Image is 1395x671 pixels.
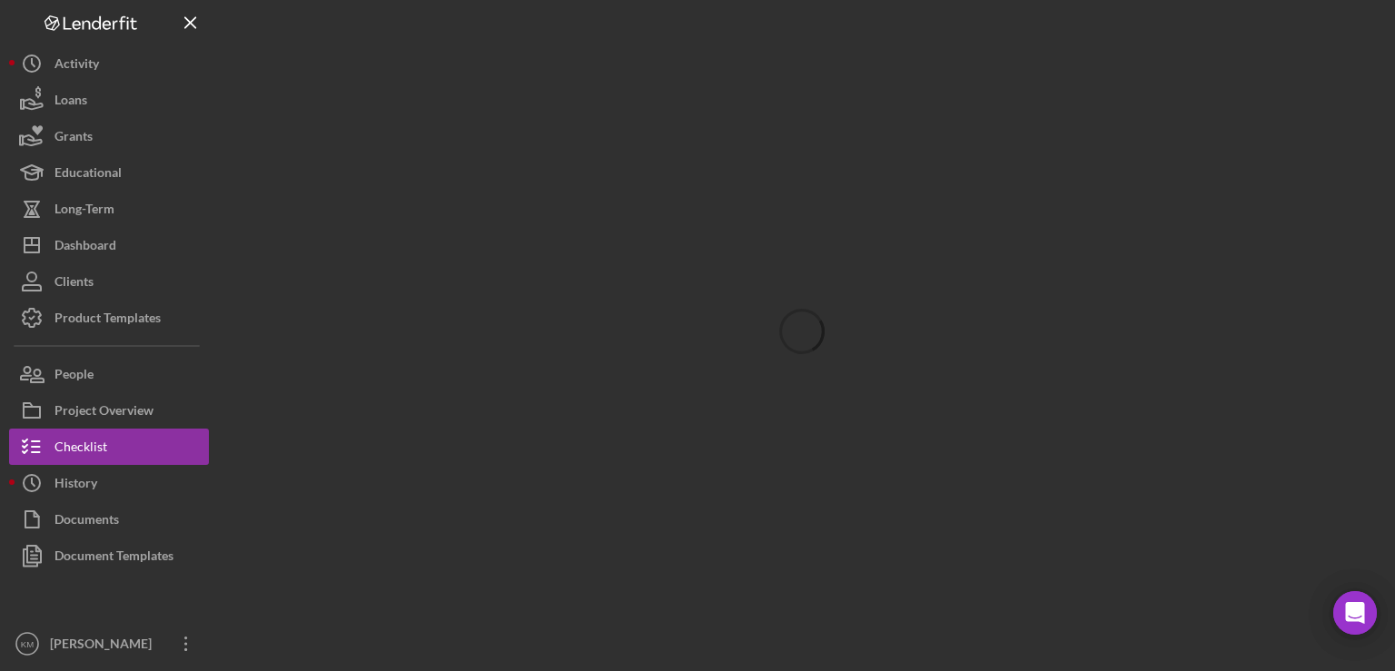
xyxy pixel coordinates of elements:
div: Documents [54,501,119,542]
div: People [54,356,94,397]
div: Open Intercom Messenger [1333,591,1377,635]
button: Long-Term [9,191,209,227]
div: Product Templates [54,300,161,340]
button: Dashboard [9,227,209,263]
div: History [54,465,97,506]
div: Checklist [54,429,107,469]
button: History [9,465,209,501]
button: Checklist [9,429,209,465]
div: Dashboard [54,227,116,268]
button: Educational [9,154,209,191]
button: Document Templates [9,538,209,574]
button: Activity [9,45,209,82]
div: Clients [54,263,94,304]
div: Long-Term [54,191,114,232]
button: People [9,356,209,392]
div: Educational [54,154,122,195]
button: Grants [9,118,209,154]
div: Grants [54,118,93,159]
div: Project Overview [54,392,153,433]
text: KM [21,639,34,649]
button: Project Overview [9,392,209,429]
button: Product Templates [9,300,209,336]
button: Documents [9,501,209,538]
button: KM[PERSON_NAME] [9,626,209,662]
button: Loans [9,82,209,118]
button: Clients [9,263,209,300]
div: Loans [54,82,87,123]
div: Document Templates [54,538,173,578]
div: [PERSON_NAME] [45,626,163,666]
div: Activity [54,45,99,86]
